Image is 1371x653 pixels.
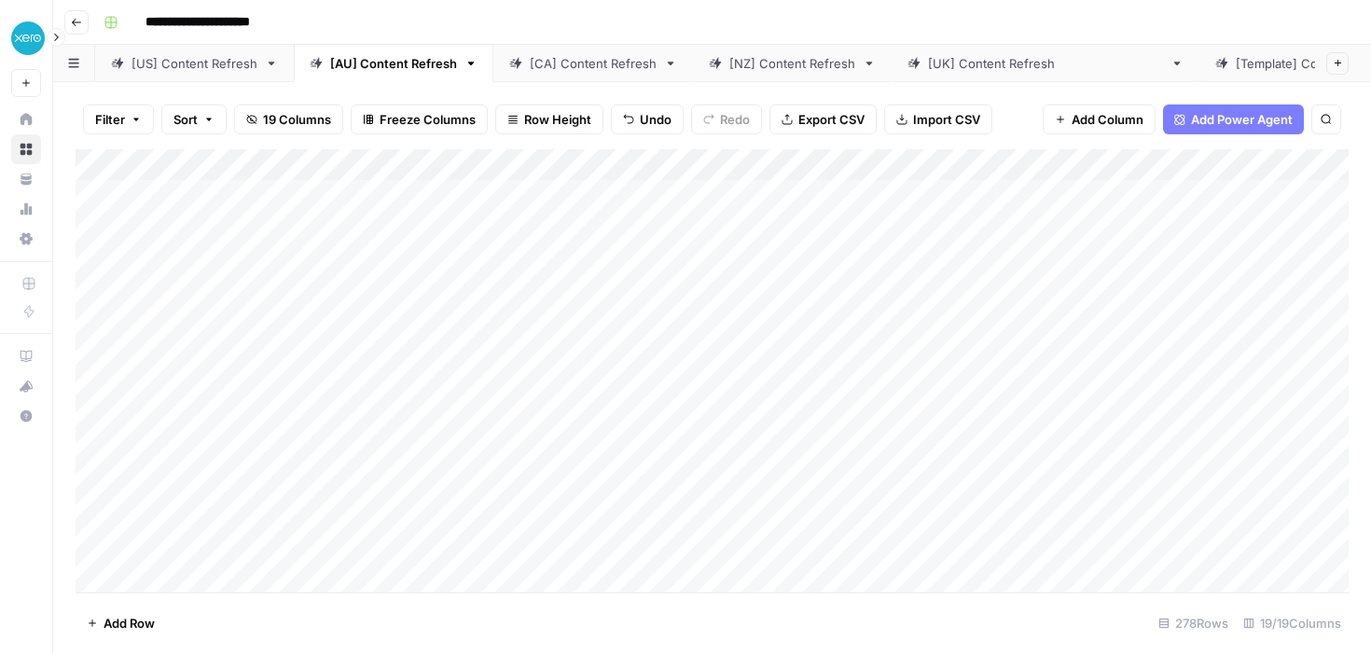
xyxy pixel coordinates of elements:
span: Import CSV [913,110,980,129]
button: Export CSV [769,104,877,134]
button: Row Height [495,104,603,134]
div: [CA] Content Refresh [530,54,657,73]
span: Freeze Columns [380,110,476,129]
span: Row Height [524,110,591,129]
div: What's new? [12,372,40,400]
span: Filter [95,110,125,129]
button: Import CSV [884,104,992,134]
div: [[GEOGRAPHIC_DATA]] Content Refresh [928,54,1163,73]
div: [NZ] Content Refresh [729,54,855,73]
a: [[GEOGRAPHIC_DATA]] Content Refresh [892,45,1199,82]
a: [AU] Content Refresh [294,45,493,82]
a: AirOps Academy [11,341,41,371]
button: Filter [83,104,154,134]
button: Workspace: XeroOps [11,15,41,62]
div: 278 Rows [1151,608,1236,638]
span: Export CSV [798,110,865,129]
img: XeroOps Logo [11,21,45,55]
button: What's new? [11,371,41,401]
a: Your Data [11,164,41,194]
a: Home [11,104,41,134]
span: Sort [173,110,198,129]
div: [US] Content Refresh [132,54,257,73]
button: Add Row [76,608,166,638]
a: [US] Content Refresh [95,45,294,82]
a: Settings [11,224,41,254]
span: Undo [640,110,672,129]
a: [NZ] Content Refresh [693,45,892,82]
button: Undo [611,104,684,134]
button: Sort [161,104,227,134]
button: Redo [691,104,762,134]
div: [AU] Content Refresh [330,54,457,73]
button: Freeze Columns [351,104,488,134]
span: 19 Columns [263,110,331,129]
span: Add Power Agent [1191,110,1293,129]
div: 19/19 Columns [1236,608,1349,638]
span: Add Column [1072,110,1143,129]
a: Usage [11,194,41,224]
button: Add Column [1043,104,1156,134]
a: Browse [11,134,41,164]
button: Add Power Agent [1163,104,1304,134]
button: Help + Support [11,401,41,431]
a: [CA] Content Refresh [493,45,693,82]
span: Add Row [104,614,155,632]
button: 19 Columns [234,104,343,134]
span: Redo [720,110,750,129]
